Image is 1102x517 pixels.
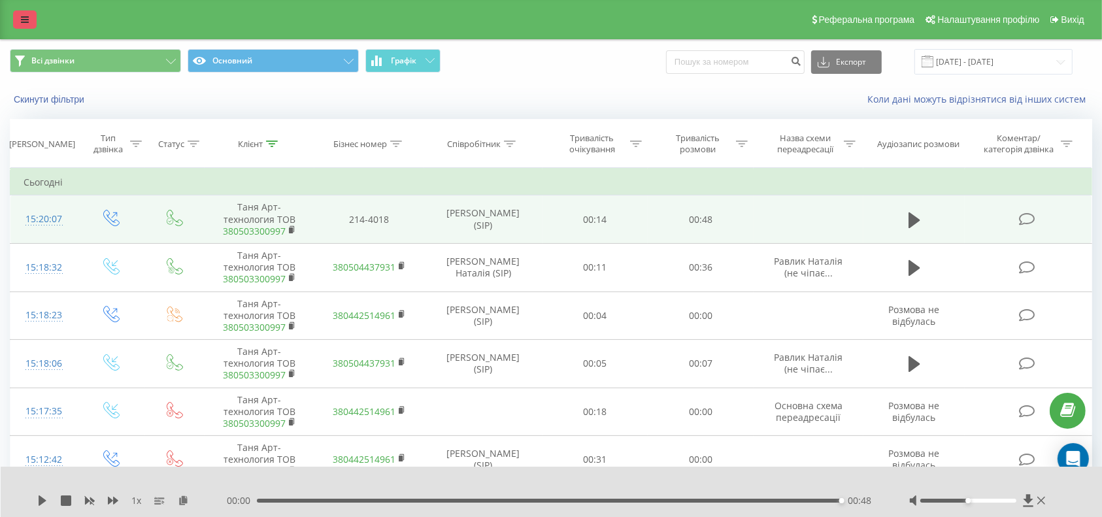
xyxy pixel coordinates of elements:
td: [PERSON_NAME] (SIP) [424,195,543,244]
span: Вихід [1061,14,1084,25]
div: Аудіозапис розмови [877,139,960,150]
td: [PERSON_NAME] Наталія (SIP) [424,243,543,292]
td: Основна схема переадресації [754,388,863,436]
a: 380503300997 [223,321,286,333]
div: 15:17:35 [24,399,65,424]
span: Равлик Наталія (не чіпає... [774,255,843,279]
td: Таня Арт-технология ТОВ [205,388,314,436]
div: Коментар/категорія дзвінка [981,133,1058,155]
td: Таня Арт-технология ТОВ [205,340,314,388]
span: 00:00 [227,494,257,507]
div: Accessibility label [839,498,844,503]
td: 00:48 [648,195,754,244]
td: 00:31 [543,436,648,484]
div: [PERSON_NAME] [9,139,75,150]
div: Співробітник [447,139,501,150]
div: Тип дзвінка [90,133,127,155]
div: Назва схеми переадресації [771,133,841,155]
span: Графік [391,56,416,65]
a: 380442514961 [333,405,395,418]
td: Таня Арт-технология ТОВ [205,195,314,244]
td: 00:18 [543,388,648,436]
a: 380504437931 [333,261,395,273]
div: Тривалість очікування [557,133,627,155]
span: Равлик Наталія (не чіпає... [774,351,843,375]
div: Тривалість розмови [663,133,733,155]
td: 214-4018 [314,195,424,244]
input: Пошук за номером [666,50,805,74]
td: 00:36 [648,243,754,292]
a: 380504437931 [333,357,395,369]
td: 00:11 [543,243,648,292]
button: Експорт [811,50,882,74]
a: 380503300997 [223,465,286,478]
div: Клієнт [238,139,263,150]
div: 15:12:42 [24,447,65,473]
td: [PERSON_NAME] (SIP) [424,292,543,340]
span: Розмова не відбулась [889,447,940,471]
td: Таня Арт-технология ТОВ [205,436,314,484]
a: 380442514961 [333,453,395,465]
div: Статус [158,139,184,150]
td: [PERSON_NAME] (SIP) [424,340,543,388]
span: Реферальна програма [819,14,915,25]
div: 15:20:07 [24,207,65,232]
div: 15:18:23 [24,303,65,328]
td: 00:00 [648,436,754,484]
button: Основний [188,49,359,73]
span: Всі дзвінки [31,56,75,66]
td: 00:05 [543,340,648,388]
td: 00:00 [648,388,754,436]
a: 380503300997 [223,369,286,381]
td: Сьогодні [10,169,1092,195]
button: Всі дзвінки [10,49,181,73]
td: 00:14 [543,195,648,244]
button: Скинути фільтри [10,93,91,105]
span: Розмова не відбулась [889,303,940,327]
span: 00:48 [848,494,872,507]
td: 00:07 [648,340,754,388]
div: Бізнес номер [333,139,387,150]
span: 1 x [131,494,141,507]
div: Open Intercom Messenger [1058,443,1089,475]
a: Коли дані можуть відрізнятися вiд інших систем [867,93,1092,105]
a: 380503300997 [223,417,286,429]
div: Accessibility label [966,498,971,503]
div: 15:18:06 [24,351,65,376]
td: 00:04 [543,292,648,340]
a: 380442514961 [333,309,395,322]
td: Таня Арт-технология ТОВ [205,243,314,292]
td: [PERSON_NAME] (SIP) [424,436,543,484]
td: Таня Арт-технология ТОВ [205,292,314,340]
a: 380503300997 [223,225,286,237]
a: 380503300997 [223,273,286,285]
div: 15:18:32 [24,255,65,280]
span: Розмова не відбулась [889,399,940,424]
span: Налаштування профілю [937,14,1039,25]
button: Графік [365,49,441,73]
td: 00:00 [648,292,754,340]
